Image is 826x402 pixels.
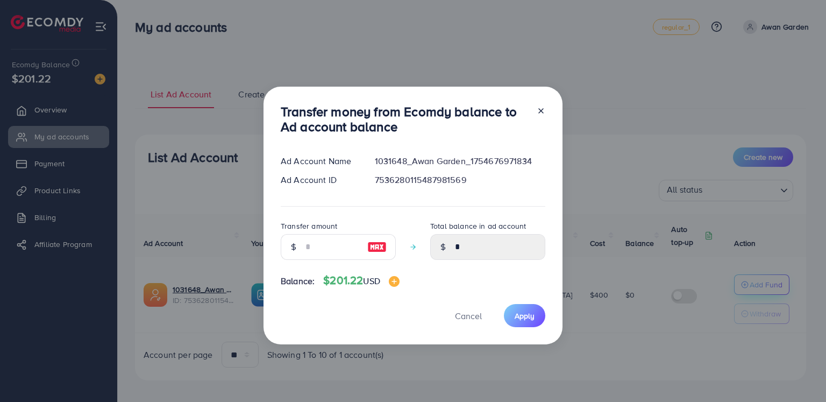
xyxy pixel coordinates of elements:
label: Total balance in ad account [430,221,526,231]
h3: Transfer money from Ecomdy balance to Ad account balance [281,104,528,135]
div: 1031648_Awan Garden_1754676971834 [366,155,554,167]
button: Apply [504,304,545,327]
img: image [389,276,400,287]
span: Cancel [455,310,482,322]
div: 7536280115487981569 [366,174,554,186]
span: Apply [515,311,535,321]
iframe: Chat [780,354,818,394]
button: Cancel [442,304,495,327]
img: image [367,241,387,253]
div: Ad Account ID [272,174,366,186]
div: Ad Account Name [272,155,366,167]
span: Balance: [281,275,315,287]
span: USD [363,275,380,287]
h4: $201.22 [323,274,400,287]
label: Transfer amount [281,221,337,231]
